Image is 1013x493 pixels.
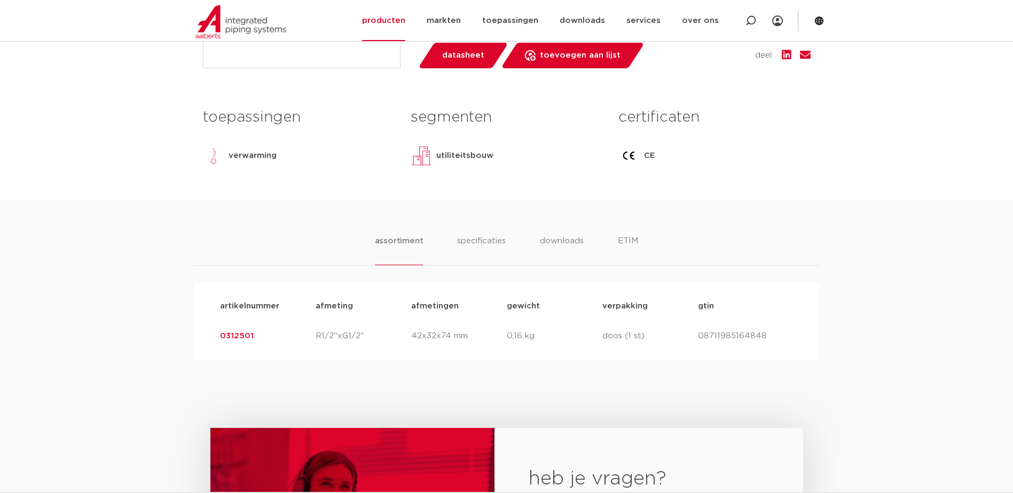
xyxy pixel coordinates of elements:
[698,330,794,343] p: 08711985164848
[411,107,602,128] h3: segmenten
[411,300,507,313] p: afmetingen
[507,300,602,313] p: gewicht
[220,332,254,340] a: 0312501
[411,145,432,166] img: utiliteitsbouw
[203,107,395,128] h3: toepassingen
[375,235,423,265] li: assortiment
[203,145,224,166] img: verwarming
[436,149,493,162] p: utiliteitsbouw
[755,49,773,62] span: deel:
[529,466,768,492] h2: heb je vragen?
[698,300,794,313] p: gtin
[618,235,638,265] li: ETIM
[220,300,316,313] p: artikelnummer
[618,107,810,128] h3: certificaten
[411,330,507,343] p: 42x32x74 mm
[540,235,584,265] li: downloads
[229,149,277,162] p: verwarming
[602,300,698,313] p: verpakking
[540,47,621,64] span: toevoegen aan lijst
[442,47,484,64] span: datasheet
[316,330,411,343] p: R1/2"xG1/2"
[418,43,508,68] a: datasheet
[602,330,698,343] p: doos (1 st)
[644,149,655,162] p: CE
[618,145,640,166] img: CE
[507,330,602,343] p: 0,16 kg
[457,235,506,265] li: specificaties
[316,300,411,313] p: afmeting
